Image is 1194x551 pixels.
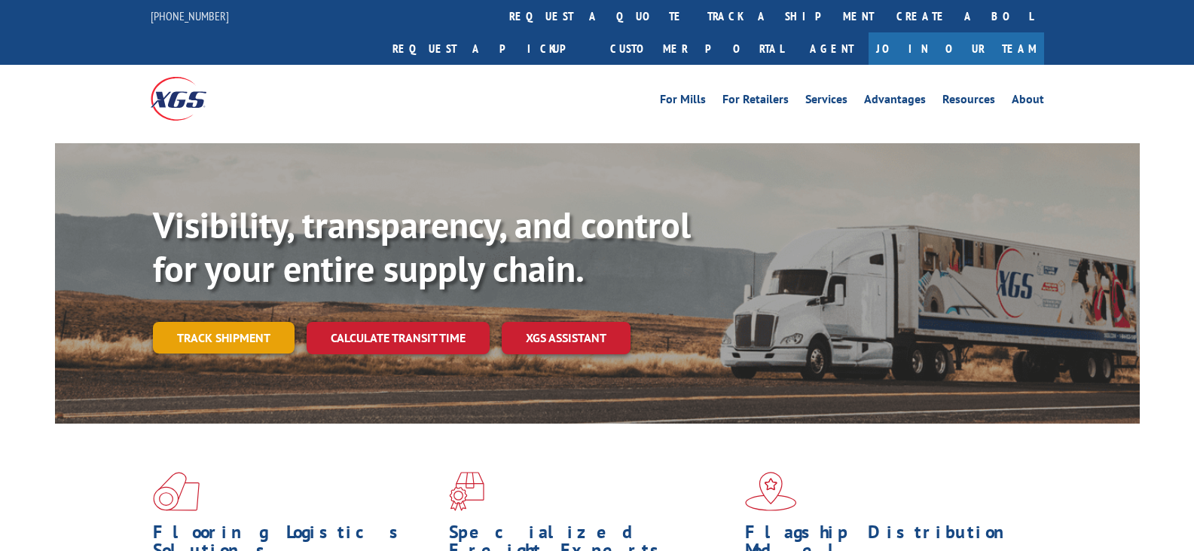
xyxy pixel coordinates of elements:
[599,32,795,65] a: Customer Portal
[869,32,1044,65] a: Join Our Team
[864,93,926,110] a: Advantages
[502,322,631,354] a: XGS ASSISTANT
[307,322,490,354] a: Calculate transit time
[745,472,797,511] img: xgs-icon-flagship-distribution-model-red
[795,32,869,65] a: Agent
[153,322,295,354] a: Track shipment
[153,472,200,511] img: xgs-icon-total-supply-chain-intelligence-red
[1012,93,1044,110] a: About
[151,8,229,23] a: [PHONE_NUMBER]
[153,201,691,292] b: Visibility, transparency, and control for your entire supply chain.
[805,93,847,110] a: Services
[660,93,706,110] a: For Mills
[449,472,484,511] img: xgs-icon-focused-on-flooring-red
[722,93,789,110] a: For Retailers
[381,32,599,65] a: Request a pickup
[942,93,995,110] a: Resources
